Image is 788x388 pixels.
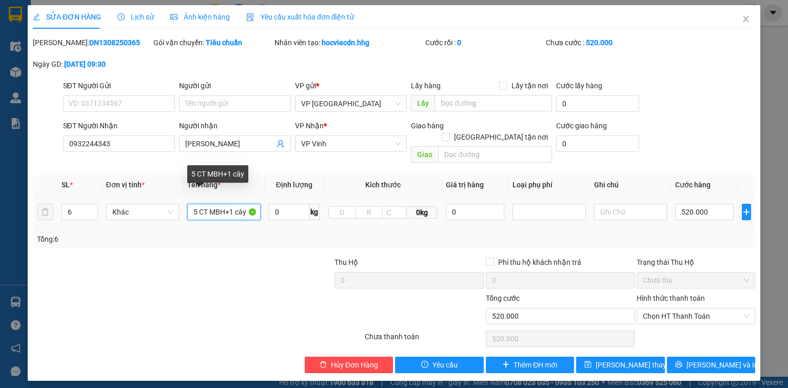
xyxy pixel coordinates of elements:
[365,181,401,189] span: Kích thước
[187,204,261,220] input: VD: Bàn, Ghế
[675,181,711,189] span: Cước hàng
[33,59,151,70] div: Ngày GD:
[89,38,140,47] b: DN1308250365
[328,206,356,219] input: D
[301,96,401,111] span: VP Đà Nẵng
[742,204,751,220] button: plus
[742,208,751,216] span: plus
[305,357,393,373] button: deleteHủy Đơn Hàng
[556,135,639,152] input: Cước giao hàng
[62,181,70,189] span: SL
[33,13,101,21] span: SỬA ĐƠN HÀNG
[450,131,552,143] span: [GEOGRAPHIC_DATA] tận nơi
[432,359,458,371] span: Yêu cầu
[364,331,484,349] div: Chưa thanh toán
[170,13,178,21] span: picture
[643,308,749,324] span: Chọn HT Thanh Toán
[556,122,607,130] label: Cước giao hàng
[411,146,438,163] span: Giao
[586,38,613,47] b: 520.000
[596,359,678,371] span: [PERSON_NAME] thay đổi
[331,359,378,371] span: Hủy Đơn Hàng
[514,359,557,371] span: Thêm ĐH mới
[33,37,151,48] div: [PERSON_NAME]:
[686,359,758,371] span: [PERSON_NAME] và In
[486,294,520,302] span: Tổng cước
[382,206,407,219] input: C
[637,294,705,302] label: Hình thức thanh toán
[153,37,272,48] div: Gói vận chuyển:
[63,120,175,131] div: SĐT Người Nhận
[732,5,760,34] button: Close
[486,357,575,373] button: plusThêm ĐH mới
[438,146,552,163] input: Dọc đường
[5,43,24,93] img: logo
[274,37,423,48] div: Nhân viên tạo:
[425,37,544,48] div: Cước rồi :
[206,38,242,47] b: Tiêu chuẩn
[667,357,756,373] button: printer[PERSON_NAME] và In
[508,175,590,195] th: Loại phụ phí
[246,13,254,22] img: icon
[179,80,291,91] div: Người gửi
[246,13,354,21] span: Yêu cầu xuất hóa đơn điện tử
[502,361,509,369] span: plus
[556,95,639,112] input: Cước lấy hàng
[34,10,99,32] strong: HÃNG XE HẢI HOÀNG GIA
[112,204,173,220] span: Khác
[742,15,750,23] span: close
[320,361,327,369] span: delete
[435,95,552,111] input: Dọc đường
[37,204,53,220] button: delete
[295,122,324,130] span: VP Nhận
[276,181,312,189] span: Định lượng
[64,60,106,68] b: [DATE] 09:30
[106,181,145,189] span: Đơn vị tính
[322,38,369,47] b: hocviecdn.hhg
[295,80,407,91] div: VP gửi
[33,13,40,21] span: edit
[494,257,585,268] span: Phí thu hộ khách nhận trả
[546,37,664,48] div: Chưa cước :
[584,361,592,369] span: save
[63,80,175,91] div: SĐT Người Gửi
[26,34,101,61] span: 42 [PERSON_NAME] - Vinh - [GEOGRAPHIC_DATA]
[643,273,749,288] span: Chưa thu
[37,234,305,245] div: Tổng: 6
[407,206,437,219] span: 0kg
[395,357,484,373] button: exclamation-circleYêu cầu
[675,361,682,369] span: printer
[457,38,461,47] b: 0
[594,204,667,220] input: Ghi Chú
[277,140,285,148] span: user-add
[41,75,92,97] strong: PHIẾU GỬI HÀNG
[590,175,672,195] th: Ghi chú
[187,165,248,183] div: 5 CT MBH+1 cây
[637,257,755,268] div: Trạng thái Thu Hộ
[421,361,428,369] span: exclamation-circle
[179,120,291,131] div: Người nhận
[355,206,383,219] input: R
[117,13,125,21] span: clock-circle
[411,82,441,90] span: Lấy hàng
[170,13,230,21] span: Ảnh kiện hàng
[334,258,358,266] span: Thu Hộ
[301,136,401,151] span: VP Vinh
[576,357,665,373] button: save[PERSON_NAME] thay đổi
[411,122,444,130] span: Giao hàng
[411,95,435,111] span: Lấy
[309,204,320,220] span: kg
[446,181,484,189] span: Giá trị hàng
[507,80,552,91] span: Lấy tận nơi
[117,13,154,21] span: Lịch sử
[556,82,602,90] label: Cước lấy hàng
